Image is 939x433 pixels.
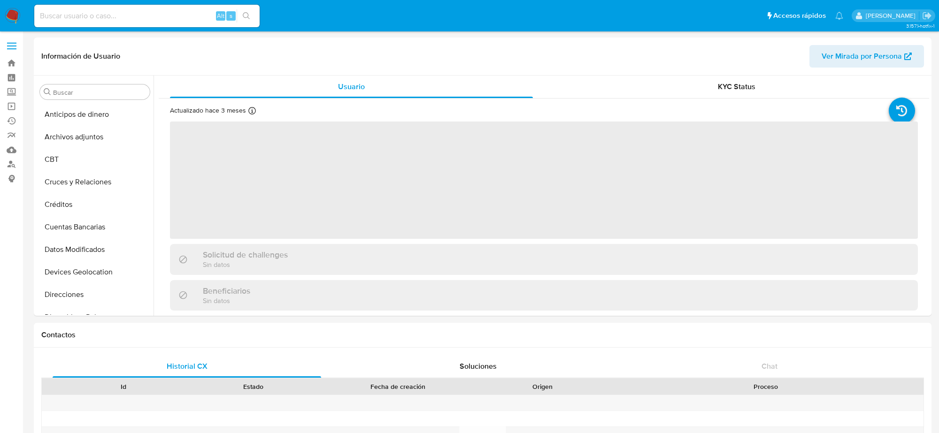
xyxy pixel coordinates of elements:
span: Ver Mirada por Persona [822,45,902,68]
span: Alt [217,11,224,20]
button: Anticipos de dinero [36,103,154,126]
button: Buscar [44,88,51,96]
p: cesar.gonzalez@mercadolibre.com.mx [866,11,919,20]
div: Solicitud de challengesSin datos [170,244,918,274]
a: Notificaciones [835,12,843,20]
span: Historial CX [167,361,208,372]
button: Créditos [36,193,154,216]
div: Fecha de creación [325,382,471,391]
a: Salir [922,11,932,21]
div: Estado [195,382,312,391]
span: Usuario [338,81,365,92]
span: Accesos rápidos [773,11,826,21]
div: Proceso [614,382,917,391]
div: Id [65,382,182,391]
button: Cruces y Relaciones [36,171,154,193]
h3: Solicitud de challenges [203,250,288,260]
span: Chat [762,361,777,372]
button: Cuentas Bancarias [36,216,154,238]
input: Buscar [53,88,146,97]
span: Soluciones [460,361,497,372]
h3: Beneficiarios [203,286,250,296]
button: Direcciones [36,283,154,306]
input: Buscar usuario o caso... [34,10,260,22]
span: s [230,11,232,20]
span: ‌ [170,122,918,239]
h1: Contactos [41,330,924,340]
p: Sin datos [203,296,250,305]
p: Actualizado hace 3 meses [170,106,246,115]
button: Devices Geolocation [36,261,154,283]
button: Datos Modificados [36,238,154,261]
p: Sin datos [203,260,288,269]
h1: Información de Usuario [41,52,120,61]
button: search-icon [237,9,256,23]
div: BeneficiariosSin datos [170,280,918,311]
button: Dispositivos Point [36,306,154,328]
button: Archivos adjuntos [36,126,154,148]
button: Ver Mirada por Persona [809,45,924,68]
button: CBT [36,148,154,171]
div: Origen [484,382,601,391]
span: KYC Status [718,81,755,92]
